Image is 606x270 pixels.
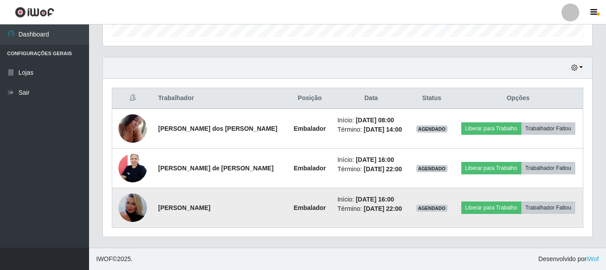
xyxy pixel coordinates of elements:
time: [DATE] 16:00 [356,196,394,203]
span: © 2025 . [96,254,133,264]
li: Início: [338,116,405,125]
li: Término: [338,125,405,134]
time: [DATE] 14:00 [364,126,402,133]
button: Liberar para Trabalho [461,122,521,135]
span: IWOF [96,255,113,262]
button: Liberar para Trabalho [461,201,521,214]
strong: [PERSON_NAME] de [PERSON_NAME] [158,165,273,172]
button: Trabalhador Faltou [521,201,575,214]
th: Status [410,88,453,109]
time: [DATE] 22:00 [364,165,402,173]
span: Desenvolvido por [538,254,599,264]
img: 1752965454112.jpeg [118,182,147,233]
a: iWof [586,255,599,262]
button: Trabalhador Faltou [521,162,575,174]
strong: Embalador [294,125,326,132]
time: [DATE] 08:00 [356,117,394,124]
li: Início: [338,195,405,204]
li: Término: [338,165,405,174]
strong: Embalador [294,204,326,211]
span: AGENDADO [416,125,447,133]
th: Opções [453,88,583,109]
th: Posição [288,88,332,109]
strong: [PERSON_NAME] dos [PERSON_NAME] [158,125,277,132]
img: 1705883176470.jpeg [118,149,147,187]
time: [DATE] 22:00 [364,205,402,212]
button: Liberar para Trabalho [461,162,521,174]
img: CoreUI Logo [15,7,54,18]
time: [DATE] 16:00 [356,156,394,163]
th: Data [332,88,411,109]
li: Término: [338,204,405,214]
li: Início: [338,155,405,165]
strong: [PERSON_NAME] [158,204,210,211]
th: Trabalhador [153,88,287,109]
button: Trabalhador Faltou [521,122,575,135]
span: AGENDADO [416,165,447,172]
img: 1748017465094.jpeg [118,109,147,147]
span: AGENDADO [416,205,447,212]
strong: Embalador [294,165,326,172]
